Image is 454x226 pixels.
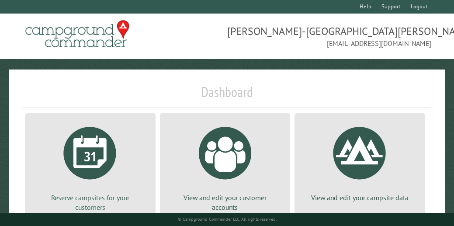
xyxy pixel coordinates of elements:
[227,24,432,49] span: [PERSON_NAME]-[GEOGRAPHIC_DATA][PERSON_NAME] [EMAIL_ADDRESS][DOMAIN_NAME]
[170,193,280,212] p: View and edit your customer accounts
[305,193,415,202] p: View and edit your campsite data
[305,120,415,202] a: View and edit your campsite data
[35,193,145,212] p: Reserve campsites for your customers
[35,120,145,212] a: Reserve campsites for your customers
[178,216,277,222] small: © Campground Commander LLC. All rights reserved.
[23,17,132,51] img: Campground Commander
[23,83,431,108] h1: Dashboard
[170,120,280,212] a: View and edit your customer accounts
